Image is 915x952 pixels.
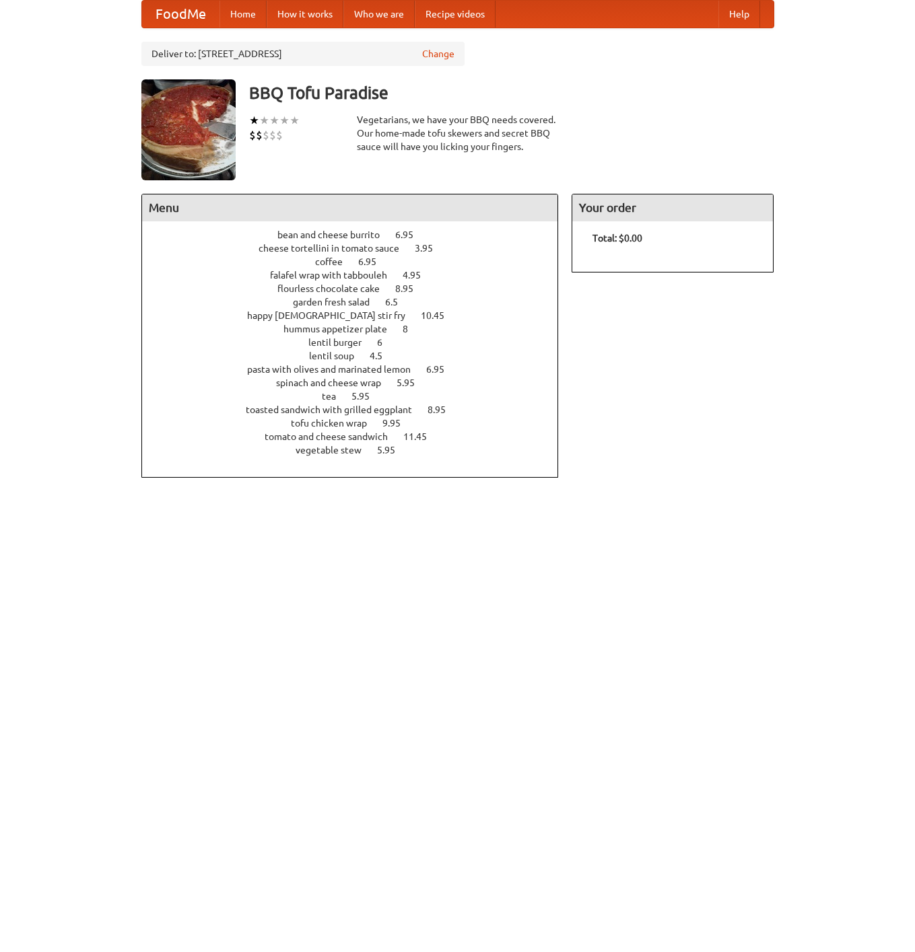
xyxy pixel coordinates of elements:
[263,128,269,143] li: $
[277,229,393,240] span: bean and cheese burrito
[421,310,458,321] span: 10.45
[142,194,558,221] h4: Menu
[322,391,395,402] a: tea 5.95
[718,1,760,28] a: Help
[265,431,452,442] a: tomato and cheese sandwich 11.45
[309,351,368,361] span: lentil soup
[249,79,774,106] h3: BBQ Tofu Paradise
[397,377,428,388] span: 5.95
[296,445,420,455] a: vegetable stew 5.95
[247,310,419,321] span: happy [DEMOGRAPHIC_DATA] stir fry
[357,113,559,153] div: Vegetarians, we have your BBQ needs covered. Our home-made tofu skewers and secret BBQ sauce will...
[270,270,401,281] span: falafel wrap with tabbouleh
[247,364,424,375] span: pasta with olives and marinated lemon
[403,270,434,281] span: 4.95
[322,391,349,402] span: tea
[395,283,427,294] span: 8.95
[358,256,390,267] span: 6.95
[279,113,290,128] li: ★
[315,256,356,267] span: coffee
[142,1,219,28] a: FoodMe
[276,377,440,388] a: spinach and cheese wrap 5.95
[259,113,269,128] li: ★
[259,243,413,254] span: cheese tortellini in tomato sauce
[415,1,496,28] a: Recipe videos
[296,445,375,455] span: vegetable stew
[403,431,440,442] span: 11.45
[572,194,773,221] h4: Your order
[249,113,259,128] li: ★
[277,283,438,294] a: flourless chocolate cake 8.95
[293,297,383,307] span: garden fresh salad
[415,243,446,254] span: 3.95
[308,337,407,348] a: lentil burger 6
[428,404,459,415] span: 8.95
[308,337,375,348] span: lentil burger
[269,128,276,143] li: $
[422,47,454,61] a: Change
[259,243,458,254] a: cheese tortellini in tomato sauce 3.95
[276,128,283,143] li: $
[283,324,433,334] a: hummus appetizer plate 8
[247,310,469,321] a: happy [DEMOGRAPHIC_DATA] stir fry 10.45
[267,1,343,28] a: How it works
[270,270,446,281] a: falafel wrap with tabbouleh 4.95
[370,351,396,361] span: 4.5
[247,364,469,375] a: pasta with olives and marinated lemon 6.95
[277,229,438,240] a: bean and cheese burrito 6.95
[293,297,423,307] a: garden fresh salad 6.5
[246,404,426,415] span: toasted sandwich with grilled eggplant
[290,113,300,128] li: ★
[309,351,407,361] a: lentil soup 4.5
[377,445,409,455] span: 5.95
[141,79,236,180] img: angular.jpg
[219,1,267,28] a: Home
[277,283,393,294] span: flourless chocolate cake
[382,418,414,429] span: 9.95
[395,229,427,240] span: 6.95
[265,431,401,442] span: tomato and cheese sandwich
[269,113,279,128] li: ★
[351,391,383,402] span: 5.95
[385,297,411,307] span: 6.5
[426,364,458,375] span: 6.95
[343,1,415,28] a: Who we are
[315,256,401,267] a: coffee 6.95
[291,418,380,429] span: tofu chicken wrap
[276,377,395,388] span: spinach and cheese wrap
[283,324,401,334] span: hummus appetizer plate
[291,418,426,429] a: tofu chicken wrap 9.95
[246,404,471,415] a: toasted sandwich with grilled eggplant 8.95
[256,128,263,143] li: $
[592,233,642,244] b: Total: $0.00
[141,42,465,66] div: Deliver to: [STREET_ADDRESS]
[249,128,256,143] li: $
[403,324,421,334] span: 8
[377,337,396,348] span: 6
